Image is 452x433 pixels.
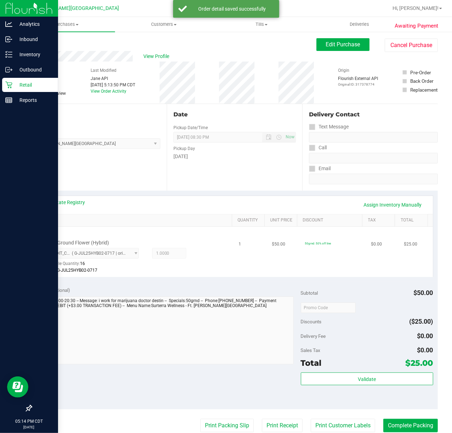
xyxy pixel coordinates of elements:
p: Original ID: 317378774 [338,82,378,87]
span: Tills [213,21,310,28]
span: ($25.00) [410,318,433,325]
a: Tills [213,17,311,32]
a: Deliveries [311,17,409,32]
div: Jane API [91,75,135,82]
a: Assign Inventory Manually [359,199,427,211]
div: Pre-Order [410,69,431,76]
div: Back Order [410,77,434,85]
span: $25.00 [404,241,417,248]
div: [DATE] 5:13:50 PM CDT [91,82,135,88]
button: Print Receipt [262,419,303,432]
input: Format: (999) 999-9999 [309,153,438,163]
button: Print Packing Slip [200,419,254,432]
span: Subtotal [301,290,318,296]
label: Last Modified [91,67,116,74]
button: Edit Purchase [316,38,370,51]
inline-svg: Inventory [5,51,12,58]
span: $50.00 [414,289,433,296]
span: $0.00 [371,241,382,248]
inline-svg: Inbound [5,36,12,43]
span: 50grnd: 50% off line [305,242,331,245]
span: Validate [358,376,376,382]
div: Order detail saved successfully [191,5,274,12]
div: Available Quantity: [44,259,144,272]
a: Quantity [238,218,262,223]
button: Print Customer Labels [311,419,375,432]
div: Flourish External API [338,75,378,87]
span: $50.00 [272,241,285,248]
span: $25.00 [406,358,433,368]
a: Discount [303,218,360,223]
a: SKU [42,218,229,223]
p: Inventory [12,50,55,59]
label: Email [309,163,331,174]
div: Replacement [410,86,437,93]
p: Outbound [12,65,55,74]
iframe: Resource center [7,376,28,398]
button: Cancel Purchase [385,39,438,52]
span: Total [301,358,322,368]
span: Edit Purchase [326,41,360,48]
span: $0.00 [417,346,433,354]
p: Retail [12,81,55,89]
label: Text Message [309,122,349,132]
span: 16 [80,261,85,266]
span: FT 7g Ground Flower (Hybrid) [44,239,109,246]
p: Inbound [12,35,55,44]
span: Deliveries [340,21,379,28]
label: Pickup Day [173,145,195,152]
button: Complete Packing [383,419,438,432]
inline-svg: Reports [5,97,12,104]
p: Analytics [12,20,55,28]
span: $0.00 [417,332,433,340]
span: Awaiting Payment [395,22,439,30]
div: Delivery Contact [309,110,438,119]
span: Ft [PERSON_NAME][GEOGRAPHIC_DATA] [25,5,119,11]
span: Customers [115,21,213,28]
a: Customers [115,17,213,32]
p: [DATE] [3,425,55,430]
a: Tax [368,218,392,223]
inline-svg: Analytics [5,21,12,28]
span: Hi, [PERSON_NAME]! [393,5,439,11]
a: Total [401,218,425,223]
input: Format: (999) 999-9999 [309,132,438,143]
button: Validate [301,373,433,385]
span: Delivery Fee [301,333,326,339]
inline-svg: Retail [5,81,12,88]
div: Location [31,110,160,119]
inline-svg: Outbound [5,66,12,73]
a: View State Registry [43,199,85,206]
div: Date [173,110,296,119]
span: Sales Tax [301,347,321,353]
a: Purchases [17,17,115,32]
label: Call [309,143,327,153]
a: Unit Price [270,218,294,223]
span: Purchases [17,21,115,28]
label: Pickup Date/Time [173,125,208,131]
p: Reports [12,96,55,104]
div: [DATE] [173,153,296,160]
input: Promo Code [301,302,356,313]
p: 05:14 PM CDT [3,418,55,425]
span: G-JUL25HYB02-0717 [57,268,98,273]
label: Origin [338,67,350,74]
span: View Profile [143,53,172,60]
span: 1 [239,241,241,248]
span: Discounts [301,315,322,328]
a: View Order Activity [91,89,126,94]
